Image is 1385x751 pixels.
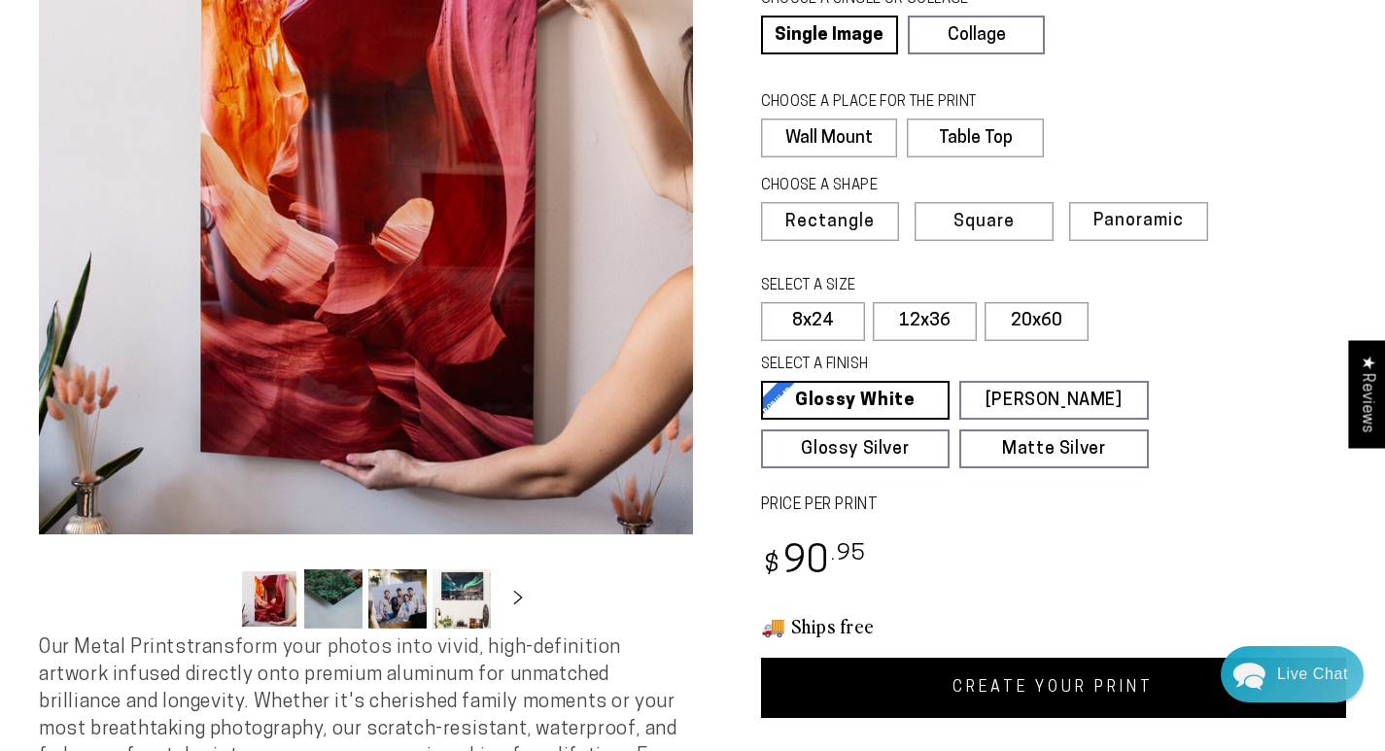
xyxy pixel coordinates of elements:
[1221,646,1364,702] div: Chat widget toggle
[761,544,867,582] bdi: 90
[191,577,234,620] button: Slide left
[1277,646,1348,702] div: Contact Us Directly
[907,119,1044,157] label: Table Top
[761,658,1347,718] a: CREATE YOUR PRINT
[368,569,427,629] button: Load image 3 in gallery view
[785,214,875,231] span: Rectangle
[959,381,1149,420] a: [PERSON_NAME]
[873,302,977,341] label: 12x36
[761,302,865,341] label: 8x24
[761,381,951,420] a: Glossy White
[761,355,1105,376] legend: SELECT A FINISH
[761,495,1347,517] label: PRICE PER PRINT
[761,119,898,157] label: Wall Mount
[761,429,951,468] a: Glossy Silver
[761,276,1021,297] legend: SELECT A SIZE
[497,577,539,620] button: Slide right
[304,569,363,629] button: Load image 2 in gallery view
[959,429,1149,468] a: Matte Silver
[1348,340,1385,448] div: Click to open Judge.me floating reviews tab
[761,613,1347,638] h3: 🚚 Ships free
[764,553,780,579] span: $
[908,16,1045,54] a: Collage
[985,302,1089,341] label: 20x60
[831,543,866,565] sup: .95
[240,569,298,629] button: Load image 1 in gallery view
[433,569,491,629] button: Load image 4 in gallery view
[1093,212,1184,230] span: Panoramic
[761,16,898,54] a: Single Image
[761,92,1026,114] legend: CHOOSE A PLACE FOR THE PRINT
[761,176,1029,197] legend: CHOOSE A SHAPE
[953,214,1015,231] span: Square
